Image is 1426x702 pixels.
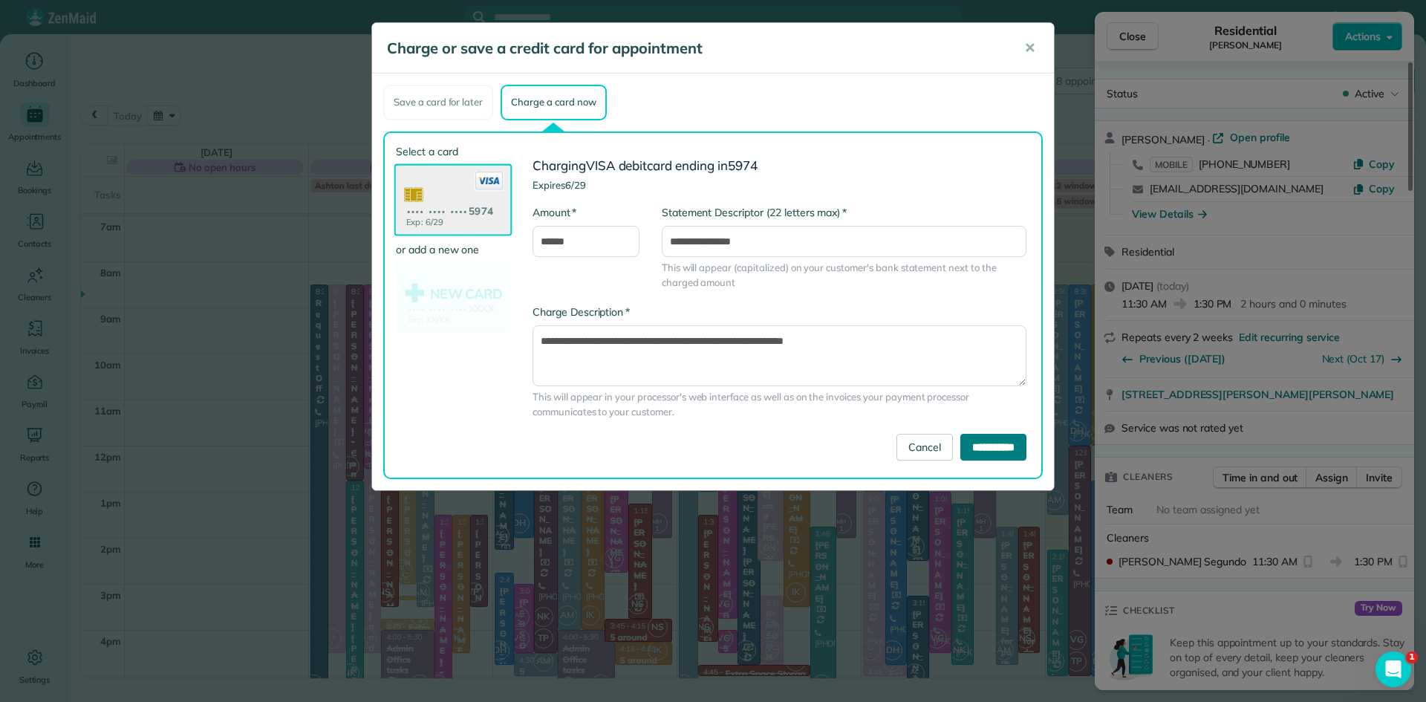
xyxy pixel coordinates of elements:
[1024,39,1035,56] span: ✕
[533,305,630,319] label: Charge Description
[1375,651,1411,687] iframe: Intercom live chat
[533,180,1026,190] h4: Expires
[533,390,1026,419] span: This will appear in your processor's web interface as well as on the invoices your payment proces...
[662,205,847,220] label: Statement Descriptor (22 letters max)
[396,144,510,159] label: Select a card
[501,85,606,120] div: Charge a card now
[1406,651,1418,663] span: 1
[662,261,1026,290] span: This will appear (capitalized) on your customer's bank statement next to the charged amount
[565,179,586,191] span: 6/29
[533,159,1026,173] h3: Charging card ending in
[383,85,493,120] div: Save a card for later
[619,157,648,173] span: debit
[387,38,1003,59] h5: Charge or save a credit card for appointment
[728,157,758,173] span: 5974
[586,157,616,173] span: VISA
[396,242,510,257] label: or add a new one
[896,434,953,461] a: Cancel
[533,205,576,220] label: Amount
